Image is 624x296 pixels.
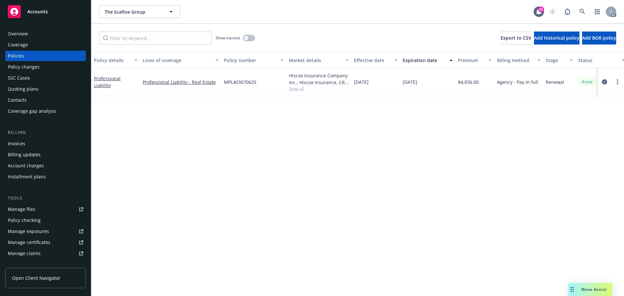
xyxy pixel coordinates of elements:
[8,149,41,160] div: Billing updates
[8,62,40,72] div: Policy changes
[224,57,277,64] div: Policy number
[289,57,342,64] div: Market details
[8,51,24,61] div: Policies
[8,204,35,214] div: Manage files
[546,57,566,64] div: Stage
[8,84,39,94] div: Quoting plans
[403,79,417,85] span: [DATE]
[5,161,86,171] a: Account charges
[289,72,349,86] div: Hiscox Insurance Company Inc., Hiscox Insurance, CRC Group
[601,78,608,86] a: circleInformation
[400,52,455,68] button: Expiration date
[5,248,86,259] a: Manage claims
[534,35,579,41] span: Add historical policy
[354,79,369,85] span: [DATE]
[614,78,621,86] a: more
[8,138,25,149] div: Invoices
[5,84,86,94] a: Quoting plans
[5,3,86,21] a: Accounts
[5,226,86,237] a: Manage exposures
[5,215,86,225] a: Policy checking
[561,5,574,18] a: Report a Bug
[105,8,161,15] span: The Scafine Group
[8,172,46,182] div: Installment plans
[458,79,479,85] span: $4,836.00
[5,172,86,182] a: Installment plans
[94,75,121,88] a: Professional Liability
[5,62,86,72] a: Policy changes
[578,57,618,64] div: Status
[5,129,86,136] div: Billing
[494,52,543,68] button: Billing method
[8,106,56,116] div: Coverage gap analysis
[8,259,38,270] div: Manage BORs
[91,52,140,68] button: Policy details
[8,237,50,248] div: Manage certificates
[497,79,538,85] span: Agency - Pay in full
[500,35,531,41] span: Export to CSV
[546,79,564,85] span: Renewal
[8,161,44,171] div: Account charges
[5,237,86,248] a: Manage certificates
[224,79,256,85] span: MPL403070625
[568,283,576,296] div: Drag to move
[12,275,60,281] span: Open Client Navigator
[5,51,86,61] a: Policies
[221,52,286,68] button: Policy number
[354,57,390,64] div: Effective date
[143,79,219,85] a: Professional Liability - Real Estate
[5,259,86,270] a: Manage BORs
[5,204,86,214] a: Manage files
[215,35,240,41] span: Show inactive
[5,73,86,83] a: SSC Cases
[5,95,86,105] a: Contacts
[99,5,180,18] button: The Scafine Group
[455,52,494,68] button: Premium
[582,32,616,45] button: Add BOR policy
[403,57,446,64] div: Expiration date
[500,32,531,45] button: Export to CSV
[5,149,86,160] a: Billing updates
[5,195,86,201] div: Tools
[581,79,594,85] span: Active
[8,215,41,225] div: Policy checking
[143,57,212,64] div: Lines of coverage
[289,86,349,91] span: Show all
[351,52,400,68] button: Effective date
[99,32,212,45] input: Filter by keyword...
[497,57,533,64] div: Billing method
[8,248,41,259] div: Manage claims
[538,6,544,12] div: 31
[5,138,86,149] a: Invoices
[582,35,616,41] span: Add BOR policy
[5,29,86,39] a: Overview
[458,57,485,64] div: Premium
[546,5,559,18] a: Start snowing
[8,40,28,50] div: Coverage
[534,32,579,45] button: Add historical policy
[27,9,48,14] span: Accounts
[576,5,589,18] a: Search
[8,95,27,105] div: Contacts
[5,40,86,50] a: Coverage
[8,29,28,39] div: Overview
[286,52,351,68] button: Market details
[543,52,576,68] button: Stage
[5,106,86,116] a: Coverage gap analysis
[581,287,607,292] span: Nova Assist
[591,5,604,18] a: Switch app
[8,226,49,237] div: Manage exposures
[140,52,221,68] button: Lines of coverage
[94,57,130,64] div: Policy details
[8,73,30,83] div: SSC Cases
[568,283,612,296] button: Nova Assist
